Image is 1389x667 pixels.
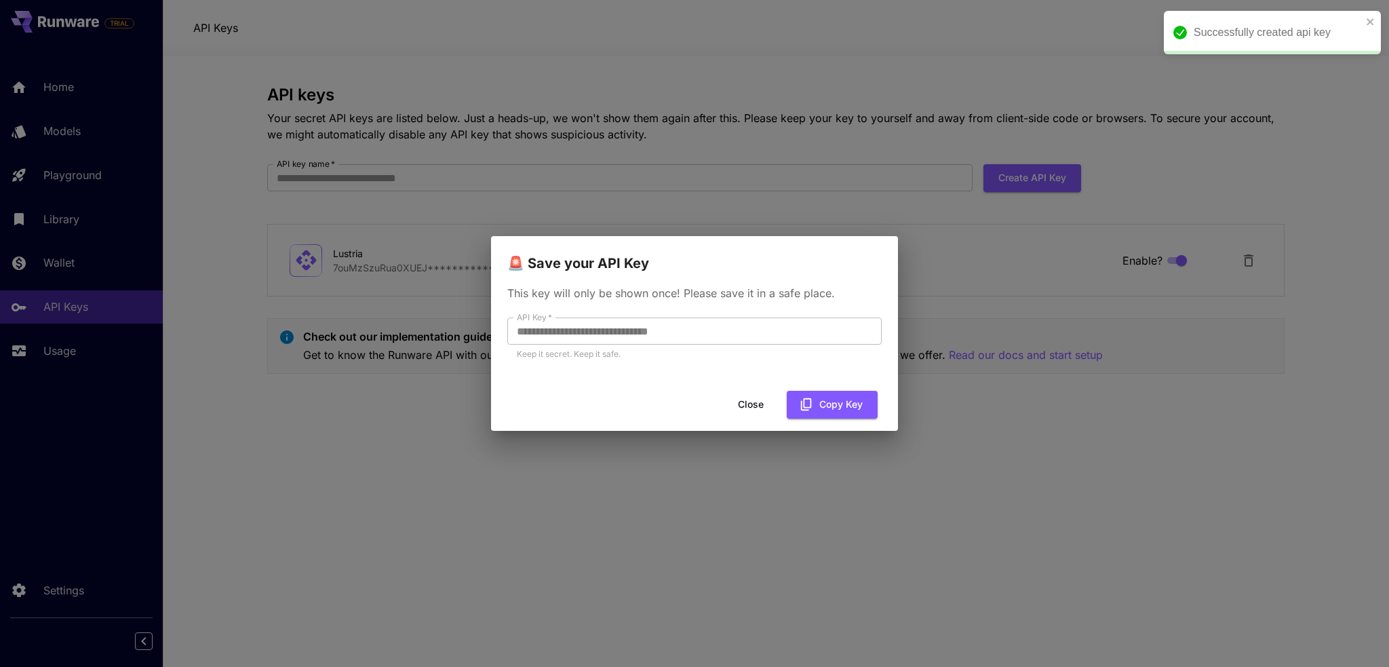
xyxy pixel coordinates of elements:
button: Close [720,391,781,419]
h2: 🚨 Save your API Key [491,236,898,274]
div: Successfully created api key [1194,24,1362,41]
label: API Key [517,311,552,323]
button: Copy Key [787,391,878,419]
p: Keep it secret. Keep it safe. [517,347,872,361]
button: close [1366,16,1375,27]
p: This key will only be shown once! Please save it in a safe place. [507,285,882,301]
